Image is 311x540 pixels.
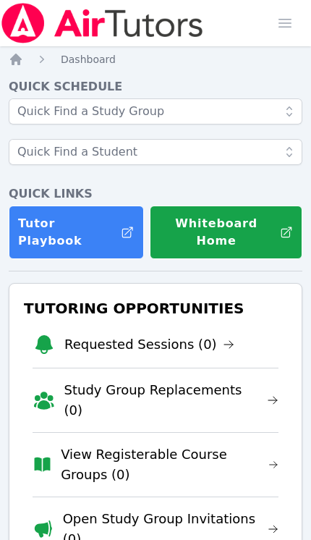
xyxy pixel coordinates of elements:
input: Quick Find a Student [9,139,302,165]
a: Study Group Replacements (0) [64,380,278,421]
a: Tutor Playbook [9,206,144,259]
button: Whiteboard Home [150,206,302,259]
nav: Breadcrumb [9,52,302,67]
a: Requested Sessions (0) [64,334,234,355]
a: View Registerable Course Groups (0) [61,444,278,485]
h3: Tutoring Opportunities [21,295,290,321]
span: Dashboard [61,54,116,65]
h4: Quick Links [9,185,302,203]
h4: Quick Schedule [9,78,302,96]
a: Dashboard [61,52,116,67]
input: Quick Find a Study Group [9,98,302,125]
